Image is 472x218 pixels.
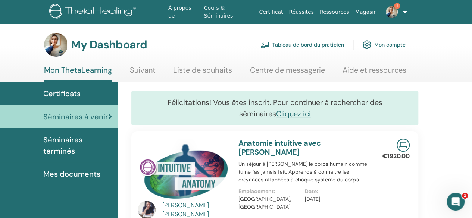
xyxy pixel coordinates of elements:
h3: My Dashboard [71,38,147,51]
a: Magasin [352,5,380,19]
span: Certificats [43,88,81,99]
a: À propos de [165,1,201,23]
p: Emplacement : [238,187,300,195]
img: default.jpg [386,6,398,18]
span: Séminaires à venir [43,111,108,122]
a: Suivant [130,66,156,80]
img: cog.svg [362,38,371,51]
p: Un séjour à [PERSON_NAME] le corps humain comme tu ne l'as jamais fait. Apprends à connaitre les ... [238,160,371,184]
a: Mon compte [362,37,406,53]
p: [GEOGRAPHIC_DATA], [GEOGRAPHIC_DATA] [238,195,300,211]
iframe: Intercom live chat [447,193,465,211]
span: 1 [394,3,400,9]
div: Félicitations! Vous êtes inscrit. Pour continuer à rechercher des séminaires [131,91,418,125]
a: Tableau de bord du praticien [260,37,344,53]
a: Certificat [256,5,286,19]
a: Aide et ressources [343,66,406,80]
span: Mes documents [43,168,100,180]
a: Cliquez ici [276,109,311,119]
span: Séminaires terminés [43,134,112,157]
img: chalkboard-teacher.svg [260,41,269,48]
img: Live Online Seminar [397,139,410,152]
img: default.jpg [44,33,68,57]
p: [DATE] [305,195,366,203]
a: Réussites [286,5,316,19]
a: Centre de messagerie [250,66,325,80]
p: Date : [305,187,366,195]
a: Mon ThetaLearning [44,66,112,82]
a: Cours & Séminaires [201,1,256,23]
img: Anatomie intuitive [138,139,229,203]
a: Anatomie intuitive avec [PERSON_NAME] [238,138,321,157]
a: Liste de souhaits [173,66,232,80]
p: €1920.00 [382,152,410,161]
a: Ressources [317,5,352,19]
span: 1 [462,193,468,199]
img: logo.png [49,4,138,20]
